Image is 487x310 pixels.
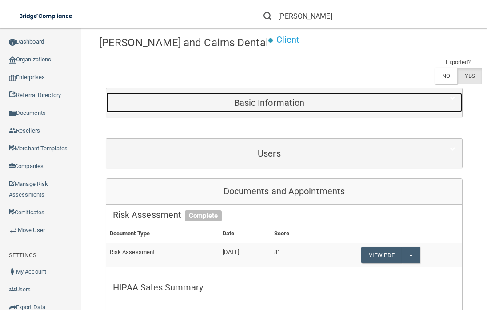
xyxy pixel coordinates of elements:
[219,243,271,267] td: [DATE]
[113,282,455,292] h5: HIPAA Sales Summary
[9,268,16,275] img: ic_user_dark.df1a06c3.png
[9,110,16,117] img: icon-documents.8dae5593.png
[113,98,426,108] h5: Basic Information
[99,37,268,48] h4: [PERSON_NAME] and Cairns Dental
[9,127,16,134] img: ic_reseller.de258add.png
[106,179,462,205] div: Documents and Appointments
[276,32,300,48] p: Client
[13,7,79,25] img: bridge_compliance_login_screen.278c3ca4.svg
[113,143,455,163] a: Users
[106,243,219,267] td: Risk Assessment
[271,243,319,267] td: 81
[113,210,455,220] h5: Risk Assessment
[457,68,482,84] label: YES
[9,250,36,261] label: SETTINGS
[219,225,271,243] th: Date
[106,225,219,243] th: Document Type
[278,8,359,24] input: Search
[113,149,426,158] h5: Users
[9,39,16,46] img: ic_dashboard_dark.d01f4a41.png
[185,210,222,222] span: Complete
[435,57,483,68] td: Exported?
[435,68,457,84] label: NO
[9,75,16,81] img: enterprise.0d942306.png
[9,56,16,64] img: organization-icon.f8decf85.png
[263,12,271,20] img: ic-search.3b580494.png
[9,226,18,235] img: briefcase.64adab9b.png
[113,93,455,113] a: Basic Information
[361,247,402,263] a: View PDF
[271,225,319,243] th: Score
[9,286,16,293] img: icon-users.e205127d.png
